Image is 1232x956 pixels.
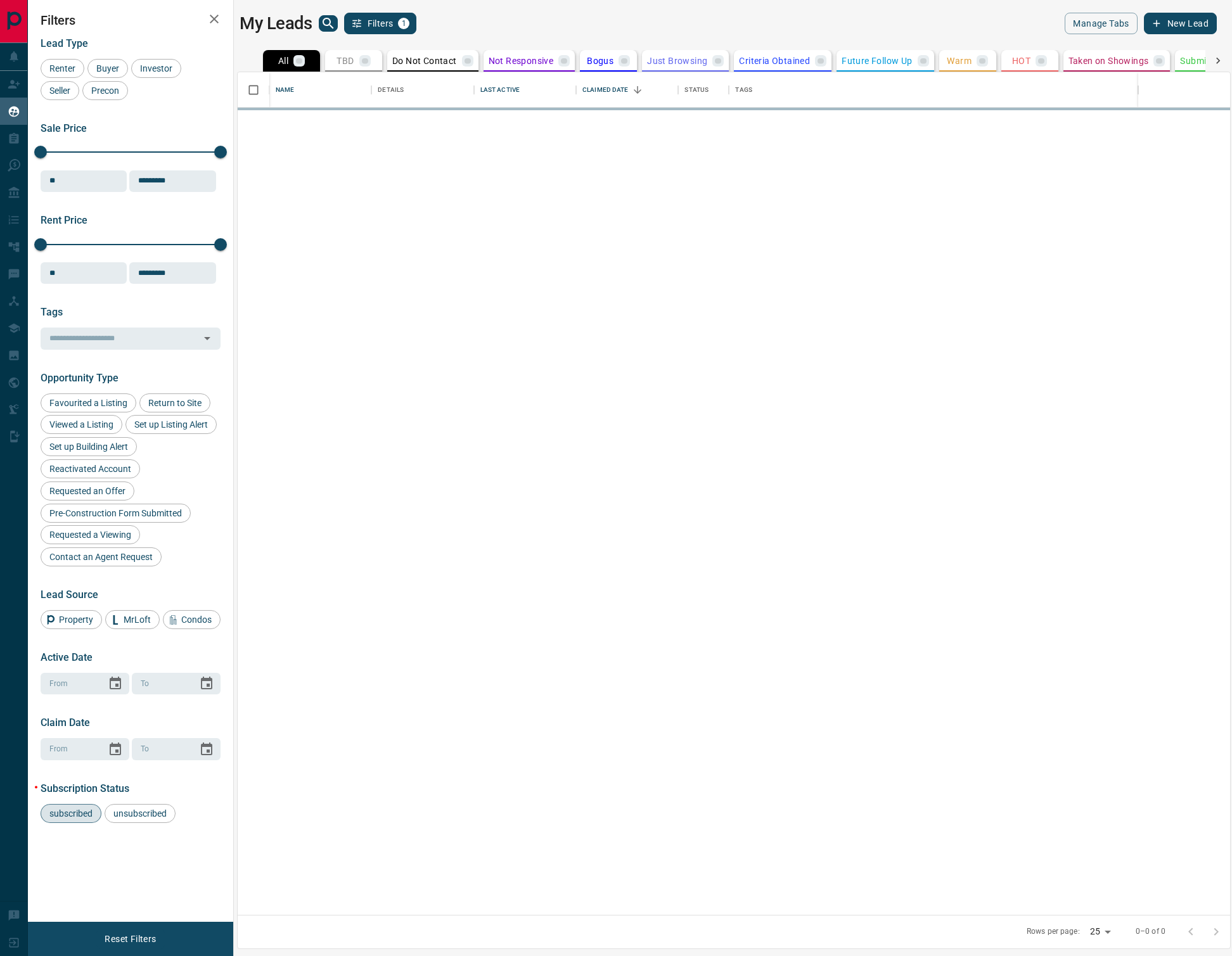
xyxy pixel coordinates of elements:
[41,37,88,49] span: Lead Type
[337,56,354,65] p: TBD
[41,372,119,384] span: Opportunity Type
[198,329,216,347] button: Open
[41,59,84,78] div: Renter
[45,486,130,496] span: Requested an Offer
[45,86,75,96] span: Seller
[587,56,613,65] p: Bogus
[489,56,554,65] p: Not Responsive
[87,59,128,78] div: Buyer
[41,651,93,663] span: Active Date
[647,56,707,65] p: Just Browsing
[371,72,473,108] div: Details
[474,72,576,108] div: Last Active
[139,393,210,412] div: Return to Site
[45,419,118,430] span: Viewed a Listing
[41,804,101,823] div: subscribed
[45,63,80,73] span: Renter
[842,56,912,65] p: Future Follow Up
[240,13,312,34] h1: My Leads
[41,122,87,134] span: Sale Price
[1085,922,1115,941] div: 25
[82,81,128,100] div: Precon
[45,398,132,408] span: Favourited a Listing
[269,72,371,108] div: Name
[194,671,219,696] button: Choose date
[1136,926,1165,937] p: 0–0 of 0
[131,59,181,78] div: Investor
[41,610,102,629] div: Property
[576,72,678,108] div: Claimed Date
[109,808,171,819] span: unsubscribed
[103,737,128,762] button: Choose date
[1065,13,1137,34] button: Manage Tabs
[41,306,63,318] span: Tags
[735,72,752,108] div: Tags
[1012,56,1030,65] p: HOT
[105,804,176,823] div: unsubscribed
[729,72,1138,108] div: Tags
[399,19,408,28] span: 1
[41,437,137,456] div: Set up Building Alert
[41,81,79,100] div: Seller
[41,415,122,434] div: Viewed a Listing
[278,56,288,65] p: All
[103,671,128,696] button: Choose date
[119,615,155,625] span: MrLoft
[45,464,136,474] span: Reactivated Account
[41,459,140,478] div: Reactivated Account
[41,481,134,500] div: Requested an Offer
[947,56,972,65] p: Warm
[194,737,219,762] button: Choose date
[1027,926,1080,937] p: Rows per page:
[392,56,457,65] p: Do Not Contact
[136,63,177,73] span: Investor
[45,442,132,452] span: Set up Building Alert
[276,72,295,108] div: Name
[319,15,338,32] button: search button
[144,398,206,408] span: Return to Site
[582,72,629,108] div: Claimed Date
[45,508,186,518] span: Pre-Construction Form Submitted
[41,393,136,412] div: Favourited a Listing
[45,808,97,819] span: subscribed
[41,504,191,523] div: Pre-Construction Form Submitted
[41,589,98,601] span: Lead Source
[480,72,520,108] div: Last Active
[41,782,129,794] span: Subscription Status
[130,419,212,430] span: Set up Listing Alert
[96,928,164,950] button: Reset Filters
[41,547,162,566] div: Contact an Agent Request
[41,525,140,544] div: Requested a Viewing
[45,552,157,562] span: Contact an Agent Request
[177,615,216,625] span: Condos
[125,415,217,434] div: Set up Listing Alert
[378,72,404,108] div: Details
[678,72,729,108] div: Status
[1144,13,1217,34] button: New Lead
[41,214,87,226] span: Rent Price
[1068,56,1149,65] p: Taken on Showings
[92,63,124,73] span: Buyer
[45,530,136,540] span: Requested a Viewing
[739,56,810,65] p: Criteria Obtained
[87,86,124,96] span: Precon
[163,610,221,629] div: Condos
[41,717,90,729] span: Claim Date
[55,615,98,625] span: Property
[629,81,646,99] button: Sort
[684,72,709,108] div: Status
[344,13,417,34] button: Filters1
[41,13,221,28] h2: Filters
[105,610,160,629] div: MrLoft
